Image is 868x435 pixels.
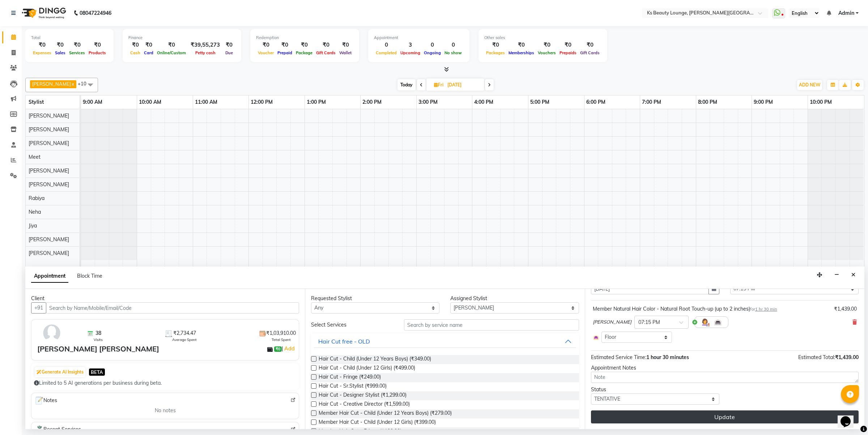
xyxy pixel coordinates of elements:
[67,41,87,49] div: ₹0
[35,367,85,377] button: Generate AI Insights
[305,97,328,107] a: 1:00 PM
[274,346,282,352] span: ₹0
[445,80,481,90] input: 2025-09-05
[399,41,422,49] div: 3
[266,329,296,337] span: ₹1,03,910.00
[29,154,41,160] span: Meet
[193,97,219,107] a: 11:00 AM
[29,236,69,243] span: [PERSON_NAME]
[155,407,176,414] span: No notes
[472,97,495,107] a: 4:00 PM
[319,400,410,409] span: Hair Cut - Creative Director (₹1,599.00)
[397,79,416,90] span: Today
[173,329,196,337] span: ₹2,734.47
[319,391,407,400] span: Hair Cut - Designer Stylist (₹1,299.00)
[53,50,67,55] span: Sales
[34,396,57,405] span: Notes
[31,50,53,55] span: Expenses
[193,50,217,55] span: Petty cash
[835,354,859,361] span: ₹1,439.00
[80,3,111,23] b: 08047224946
[137,97,163,107] a: 10:00 AM
[256,41,276,49] div: ₹0
[89,368,105,375] span: BETA
[249,97,275,107] a: 12:00 PM
[77,273,102,279] span: Block Time
[31,41,53,49] div: ₹0
[223,41,235,49] div: ₹0
[34,425,81,434] span: Recent Services
[591,283,709,294] input: yyyy-mm-dd
[294,50,314,55] span: Package
[37,344,159,354] div: [PERSON_NAME] [PERSON_NAME]
[32,81,71,87] span: [PERSON_NAME]
[142,50,155,55] span: Card
[29,209,41,215] span: Neha
[337,50,353,55] span: Wallet
[306,321,399,329] div: Select Services
[319,418,436,427] span: Member Hair Cut - Child (Under 12 Girls) (₹399.00)
[558,50,578,55] span: Prepaids
[29,140,69,146] span: [PERSON_NAME]
[155,50,188,55] span: Online/Custom
[507,50,536,55] span: Memberships
[319,409,452,418] span: Member Hair Cut - Child (Under 12 Years Boys) (₹279.00)
[29,99,44,105] span: Stylist
[528,97,551,107] a: 5:00 PM
[81,97,104,107] a: 9:00 AM
[34,379,296,387] div: Limited to 5 AI generations per business during beta.
[319,382,387,391] span: Hair Cut - Sr.Stylist (₹999.00)
[67,50,87,55] span: Services
[46,302,299,314] input: Search by Name/Mobile/Email/Code
[337,41,353,49] div: ₹0
[95,329,101,337] span: 38
[591,364,859,372] div: Appointment Notes
[87,50,108,55] span: Products
[319,355,431,364] span: Hair Cut - Child (Under 12 Years Boys) (₹349.00)
[256,50,276,55] span: Voucher
[578,50,601,55] span: Gift Cards
[71,81,74,87] a: x
[318,337,370,346] div: Hair Cut free - OLD
[319,373,381,382] span: Hair Cut - Fringe (₹249.00)
[29,222,37,229] span: Jiya
[31,35,108,41] div: Total
[155,41,188,49] div: ₹0
[128,41,142,49] div: ₹0
[31,270,68,283] span: Appointment
[128,35,235,41] div: Finance
[311,295,439,302] div: Requested Stylist
[31,295,299,302] div: Client
[87,41,108,49] div: ₹0
[188,41,223,49] div: ₹39,55,273
[422,41,443,49] div: 0
[314,50,337,55] span: Gift Cards
[443,50,464,55] span: No show
[838,9,854,17] span: Admin
[276,50,294,55] span: Prepaid
[224,50,235,55] span: Due
[94,337,103,342] span: Visits
[374,50,399,55] span: Completed
[361,97,383,107] a: 2:00 PM
[536,50,558,55] span: Vouchers
[578,41,601,49] div: ₹0
[591,386,719,393] div: Status
[29,195,44,201] span: Rabiya
[256,35,353,41] div: Redemption
[798,354,835,361] span: Estimated Total:
[29,112,69,119] span: [PERSON_NAME]
[755,307,777,312] span: 1 hr 30 min
[834,305,857,313] div: ₹1,439.00
[591,354,646,361] span: Estimated Service Time:
[294,41,314,49] div: ₹0
[276,41,294,49] div: ₹0
[29,167,69,174] span: [PERSON_NAME]
[314,41,337,49] div: ₹0
[172,337,197,342] span: Average Spent
[374,41,399,49] div: 0
[558,41,578,49] div: ₹0
[282,344,296,353] span: |
[399,50,422,55] span: Upcoming
[797,80,822,90] button: ADD NEW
